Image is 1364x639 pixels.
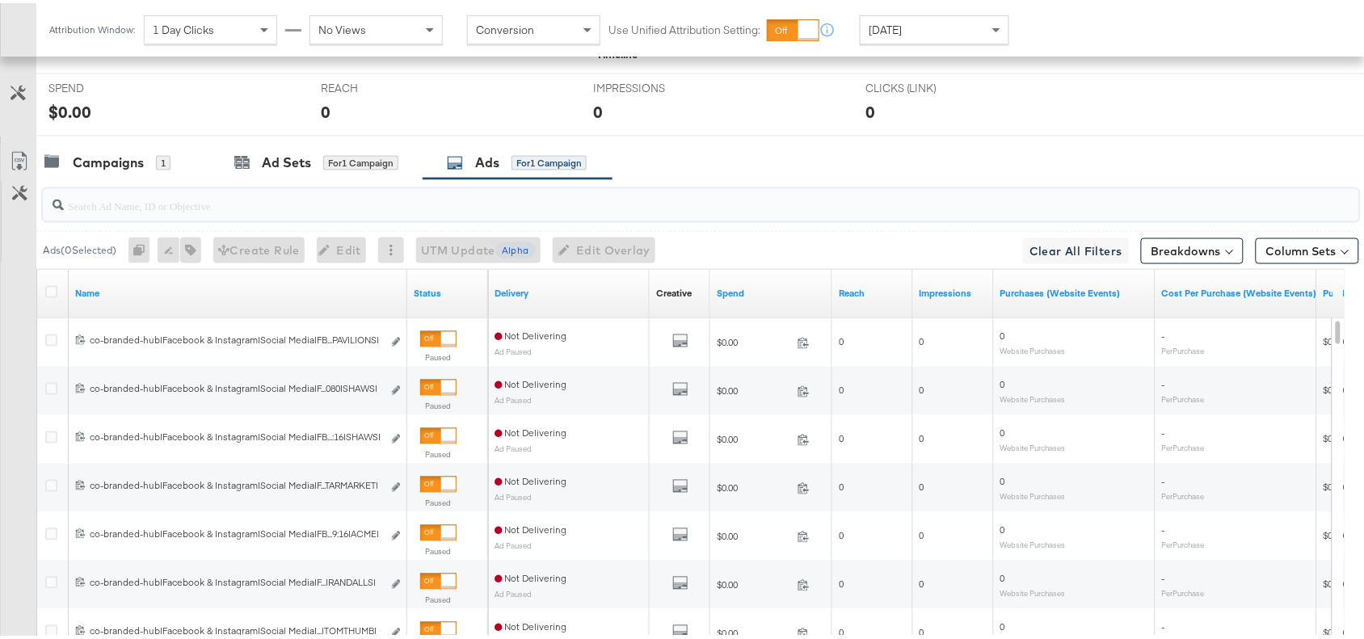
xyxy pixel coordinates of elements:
div: 0 [593,97,603,120]
div: 0 [321,97,330,120]
span: Not Delivering [495,376,566,388]
sub: Per Purchase [1162,489,1205,498]
div: 0 [128,234,158,260]
span: 0 [839,575,844,587]
div: Ad Sets [262,150,311,169]
input: Search Ad Name, ID or Objective [64,180,1240,212]
span: 0 [1000,521,1005,533]
span: 1 Day Clicks [153,19,214,34]
span: 0 [1000,618,1005,630]
a: The average cost for each purchase tracked by your Custom Audience pixel on your website after pe... [1162,284,1317,297]
span: Not Delivering [495,570,566,582]
sub: Ad Paused [495,393,532,402]
span: $0.00 [717,431,791,443]
a: Shows the creative associated with your ad. [656,284,692,297]
sub: Website Purchases [1000,343,1066,353]
a: The total amount spent to date. [717,284,826,297]
span: - [1162,424,1165,436]
span: 0 [920,527,924,539]
span: Conversion [476,19,534,34]
a: The number of times your ad was served. On mobile apps an ad is counted as served the first time ... [920,284,987,297]
a: Reflects the ability of your Ad to achieve delivery. [495,284,643,297]
label: Use Unified Attribution Setting: [608,19,760,35]
span: CLICKS (LINK) [865,78,987,93]
button: Breakdowns [1141,235,1244,261]
sub: Website Purchases [1000,537,1066,547]
span: 0 [920,478,924,490]
div: 0 [865,97,875,120]
span: $0.00 [717,624,791,637]
a: The number of times a purchase was made tracked by your Custom Audience pixel on your website aft... [1000,284,1149,297]
span: $0.00 [1324,478,1345,490]
div: for 1 Campaign [323,153,398,167]
label: Paused [420,447,457,457]
span: 0 [839,478,844,490]
span: 0 [839,333,844,345]
span: 0 [839,624,844,636]
div: Attribution Window: [48,21,136,32]
span: 0 [920,575,924,587]
span: $0.00 [717,334,791,346]
sub: Per Purchase [1162,537,1205,547]
span: $0.00 [1324,430,1345,442]
span: - [1162,618,1165,630]
span: No Views [318,19,366,34]
span: 0 [1000,570,1005,582]
span: 0 [1000,327,1005,339]
sub: Per Purchase [1162,586,1205,595]
span: SPEND [48,78,170,93]
sub: Ad Paused [495,538,532,548]
div: co-branded-hub|Facebook & Instagram|Social Media|FB...:16|SHAWS| [90,428,382,441]
sub: Ad Paused [495,344,532,354]
span: - [1162,376,1165,388]
sub: Ad Paused [495,490,532,499]
span: $0.00 [1324,333,1345,345]
span: [DATE] [869,19,902,34]
span: 0 [920,430,924,442]
sub: Per Purchase [1162,440,1205,450]
span: $0.00 [1324,381,1345,393]
button: Clear All Filters [1023,235,1129,261]
sub: Website Purchases [1000,489,1066,498]
label: Paused [420,544,457,554]
span: - [1162,570,1165,582]
span: - [1162,473,1165,485]
label: Paused [420,592,457,603]
div: co-branded-hub|Facebook & Instagram|Social Media|FB...PAVILIONS| [90,331,382,344]
div: Creative [656,284,692,297]
a: The number of people your ad was served to. [839,284,907,297]
div: co-branded-hub|Facebook & Instagram|Social Media|F...|RANDALLS| [90,574,382,586]
span: 0 [1000,473,1005,485]
sub: Per Purchase [1162,343,1205,353]
span: 0 [839,527,844,539]
span: Clear All Filters [1029,238,1122,259]
span: Not Delivering [495,521,566,533]
div: 1 [156,153,170,167]
label: Paused [420,350,457,360]
span: $0.00 [1324,624,1345,636]
div: Ads ( 0 Selected) [43,240,116,254]
div: Ads [475,150,499,169]
span: IMPRESSIONS [593,78,714,93]
a: Shows the current state of your Ad. [414,284,482,297]
span: $0.00 [717,528,791,540]
span: 0 [839,430,844,442]
div: co-branded-hub|Facebook & Instagram|Social Media|F...080|SHAWS| [90,380,382,393]
span: 0 [920,333,924,345]
span: $0.00 [717,576,791,588]
span: 0 [920,624,924,636]
div: co-branded-hub|Facebook & Instagram|Social Media|F...TARMARKET| [90,477,382,490]
span: $0.00 [717,479,791,491]
a: Ad Name. [75,284,401,297]
span: - [1162,521,1165,533]
sub: Ad Paused [495,441,532,451]
span: $0.00 [717,382,791,394]
span: $0.00 [1324,575,1345,587]
sub: Per Purchase [1162,392,1205,401]
div: Campaigns [73,150,144,169]
div: $0.00 [48,97,91,120]
label: Paused [420,495,457,506]
span: 0 [920,381,924,393]
div: co-branded-hub|Facebook & Instagram|Social Media|...|TOMTHUMB| [90,622,382,635]
sub: Ad Paused [495,586,532,596]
